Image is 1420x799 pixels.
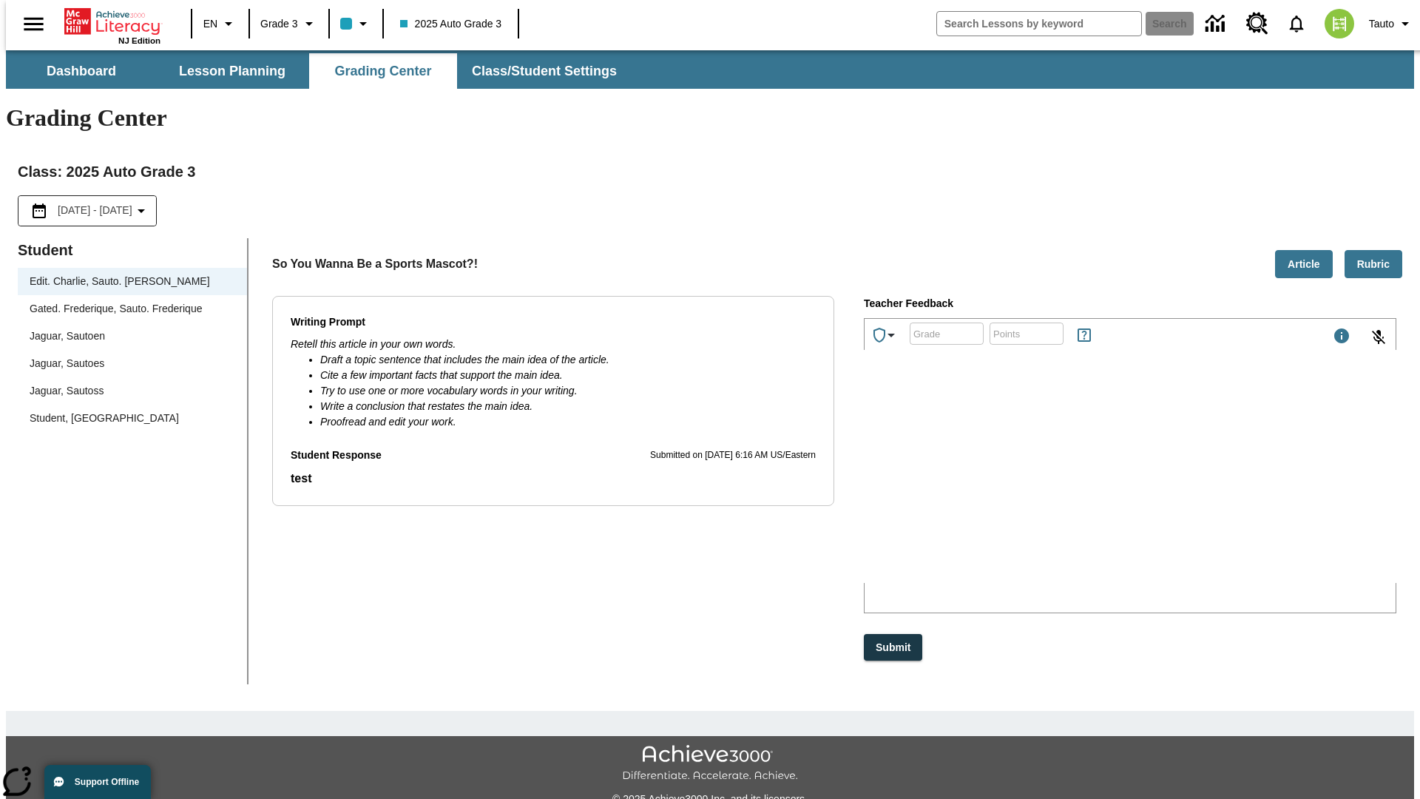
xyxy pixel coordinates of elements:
button: Submit [864,634,922,661]
span: Lesson Planning [179,63,285,80]
span: [DATE] - [DATE] [58,203,132,218]
span: Support Offline [75,777,139,787]
p: Student Response [291,448,382,464]
span: Grading Center [334,63,431,80]
a: Resource Center, Will open in new tab [1237,4,1277,44]
span: Class/Student Settings [472,63,617,80]
span: NJ Edition [118,36,160,45]
a: Notifications [1277,4,1316,43]
p: So You Wanna Be a Sports Mascot?! [272,255,478,273]
li: Cite a few important facts that support the main idea. [320,368,816,383]
button: Profile/Settings [1363,10,1420,37]
p: Teacher Feedback [864,296,1396,312]
li: Draft a topic sentence that includes the main idea of the article. [320,352,816,368]
span: Grade 3 [260,16,298,32]
button: Select a new avatar [1316,4,1363,43]
h2: Class : 2025 Auto Grade 3 [18,160,1402,183]
span: EN [203,16,217,32]
li: Proofread and edit your work. [320,414,816,430]
input: Points: Must be equal to or less than 25. [990,314,1064,354]
div: Grade: Letters, numbers, %, + and - are allowed. [910,323,984,345]
button: Rules for Earning Points and Achievements, Will open in new tab [1069,320,1099,350]
span: 2025 Auto Grade 3 [400,16,502,32]
img: Achieve3000 Differentiate Accelerate Achieve [622,745,798,783]
button: Article, Will open in new tab [1275,250,1333,279]
p: Retell this article in your own words. [291,337,816,352]
p: test [291,470,816,488]
div: SubNavbar [6,53,630,89]
button: Achievements [865,320,906,350]
button: Grading Center [309,53,457,89]
button: Language: EN, Select a language [197,10,244,37]
button: Open side menu [12,2,55,46]
div: Jaguar, Sautoen [30,328,105,344]
span: Tauto [1369,16,1394,32]
div: Student, [GEOGRAPHIC_DATA] [30,411,179,426]
body: Type your response here. [6,12,216,25]
svg: Collapse Date Range Filter [132,202,150,220]
div: SubNavbar [6,50,1414,89]
div: Jaguar, Sautoen [18,323,247,350]
button: Click to activate and allow voice recognition [1361,320,1396,355]
a: Data Center [1197,4,1237,44]
input: Grade: Letters, numbers, %, + and - are allowed. [910,314,984,354]
div: Jaguar, Sautoss [18,377,247,405]
button: Grade: Grade 3, Select a grade [254,10,324,37]
div: Jaguar, Sautoss [30,383,104,399]
button: Lesson Planning [158,53,306,89]
div: Jaguar, Sautoes [30,356,104,371]
button: Class/Student Settings [460,53,629,89]
div: Gated. Frederique, Sauto. Frederique [18,295,247,323]
div: Edit. Charlie, Sauto. [PERSON_NAME] [30,274,210,289]
div: Maximum 1000 characters Press Escape to exit toolbar and use left and right arrow keys to access ... [1333,327,1350,348]
button: Select the date range menu item [24,202,150,220]
button: Class color is light blue. Change class color [334,10,378,37]
div: Home [64,5,160,45]
span: Dashboard [47,63,116,80]
div: Gated. Frederique, Sauto. Frederique [30,301,202,317]
button: Rubric, Will open in new tab [1345,250,1402,279]
p: Writing Prompt [291,314,816,331]
li: Try to use one or more vocabulary words in your writing. [320,383,816,399]
button: Dashboard [7,53,155,89]
li: Write a conclusion that restates the main idea. [320,399,816,414]
h1: Grading Center [6,104,1414,132]
p: Student [18,238,247,262]
p: Student Response [291,470,816,488]
img: avatar image [1325,9,1354,38]
p: test thiss [6,12,216,25]
div: Edit. Charlie, Sauto. [PERSON_NAME] [18,268,247,295]
div: Jaguar, Sautoes [18,350,247,377]
a: Home [64,7,160,36]
div: Student, [GEOGRAPHIC_DATA] [18,405,247,432]
div: Points: Must be equal to or less than 25. [990,323,1064,345]
button: Support Offline [44,765,151,799]
p: Submitted on [DATE] 6:16 AM US/Eastern [650,448,816,463]
input: search field [937,12,1141,36]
